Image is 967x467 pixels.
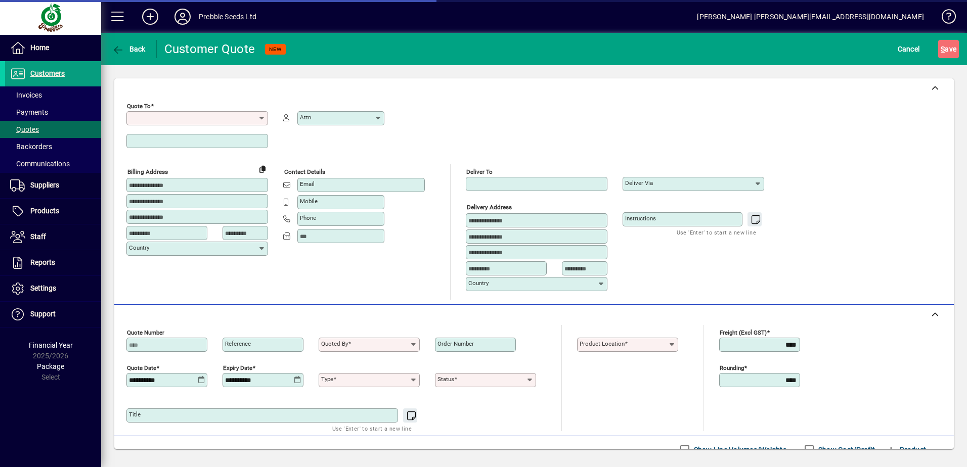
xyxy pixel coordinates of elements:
[223,364,252,371] mat-label: Expiry date
[934,2,954,35] a: Knowledge Base
[112,45,146,53] span: Back
[166,8,199,26] button: Profile
[468,279,489,287] mat-label: Country
[437,376,454,383] mat-label: Status
[164,41,255,57] div: Customer Quote
[199,9,256,25] div: Prebble Seeds Ltd
[30,43,49,52] span: Home
[10,108,48,116] span: Payments
[321,376,333,383] mat-label: Type
[300,114,311,121] mat-label: Attn
[720,329,767,336] mat-label: Freight (excl GST)
[677,226,756,238] mat-hint: Use 'Enter' to start a new line
[5,121,101,138] a: Quotes
[30,232,46,241] span: Staff
[938,40,959,58] button: Save
[5,224,101,250] a: Staff
[37,362,64,370] span: Package
[300,214,316,221] mat-label: Phone
[437,340,474,347] mat-label: Order number
[321,340,348,347] mat-label: Quoted by
[625,179,653,186] mat-label: Deliver via
[30,181,59,189] span: Suppliers
[30,310,56,318] span: Support
[625,215,656,222] mat-label: Instructions
[580,340,625,347] mat-label: Product location
[225,340,251,347] mat-label: Reference
[101,40,157,58] app-page-header-button: Back
[5,104,101,121] a: Payments
[5,276,101,301] a: Settings
[10,143,52,151] span: Backorders
[134,8,166,26] button: Add
[5,250,101,275] a: Reports
[332,423,412,434] mat-hint: Use 'Enter' to start a new line
[300,198,318,205] mat-label: Mobile
[30,258,55,266] span: Reports
[5,35,101,61] a: Home
[30,207,59,215] span: Products
[816,445,875,455] label: Show Cost/Profit
[941,45,945,53] span: S
[885,442,926,458] span: Product
[127,329,164,336] mat-label: Quote number
[30,69,65,77] span: Customers
[300,180,315,188] mat-label: Email
[127,364,156,371] mat-label: Quote date
[129,411,141,418] mat-label: Title
[129,244,149,251] mat-label: Country
[895,40,922,58] button: Cancel
[880,441,931,459] button: Product
[692,445,786,455] label: Show Line Volumes/Weights
[5,86,101,104] a: Invoices
[269,46,282,53] span: NEW
[697,9,924,25] div: [PERSON_NAME] [PERSON_NAME][EMAIL_ADDRESS][DOMAIN_NAME]
[5,138,101,155] a: Backorders
[30,284,56,292] span: Settings
[254,161,271,177] button: Copy to Delivery address
[898,41,920,57] span: Cancel
[10,125,39,133] span: Quotes
[941,41,956,57] span: ave
[466,168,493,175] mat-label: Deliver To
[127,103,151,110] mat-label: Quote To
[5,199,101,224] a: Products
[720,364,744,371] mat-label: Rounding
[5,302,101,327] a: Support
[5,155,101,172] a: Communications
[109,40,148,58] button: Back
[10,91,42,99] span: Invoices
[5,173,101,198] a: Suppliers
[10,160,70,168] span: Communications
[29,341,73,349] span: Financial Year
